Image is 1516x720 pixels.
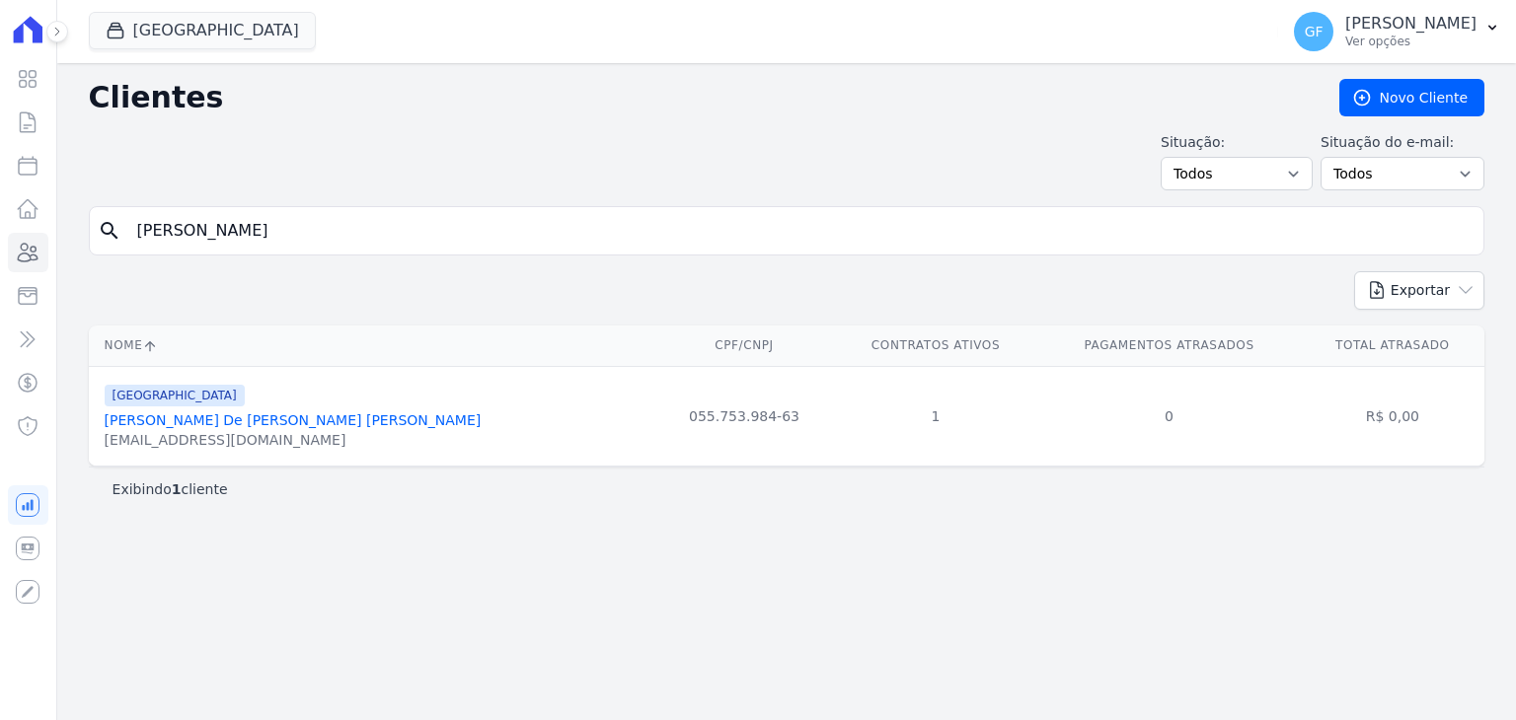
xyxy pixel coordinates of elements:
label: Situação do e-mail: [1321,132,1484,153]
div: [EMAIL_ADDRESS][DOMAIN_NAME] [105,430,482,450]
p: [PERSON_NAME] [1345,14,1477,34]
th: Nome [89,325,655,366]
p: Exibindo cliente [113,479,228,499]
p: Ver opções [1345,34,1477,49]
th: Contratos Ativos [834,325,1038,366]
label: Situação: [1161,132,1313,153]
th: Pagamentos Atrasados [1037,325,1300,366]
td: 1 [834,366,1038,466]
td: 055.753.984-63 [655,366,834,466]
span: [GEOGRAPHIC_DATA] [105,385,245,406]
a: [PERSON_NAME] De [PERSON_NAME] [PERSON_NAME] [105,412,482,428]
i: search [98,219,121,243]
span: GF [1305,25,1324,38]
h2: Clientes [89,80,1308,115]
button: Exportar [1354,271,1484,310]
input: Buscar por nome, CPF ou e-mail [125,211,1476,251]
td: 0 [1037,366,1300,466]
th: Total Atrasado [1301,325,1484,366]
th: CPF/CNPJ [655,325,834,366]
button: GF [PERSON_NAME] Ver opções [1278,4,1516,59]
b: 1 [172,481,182,497]
a: Novo Cliente [1339,79,1484,116]
td: R$ 0,00 [1301,366,1484,466]
button: [GEOGRAPHIC_DATA] [89,12,316,49]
